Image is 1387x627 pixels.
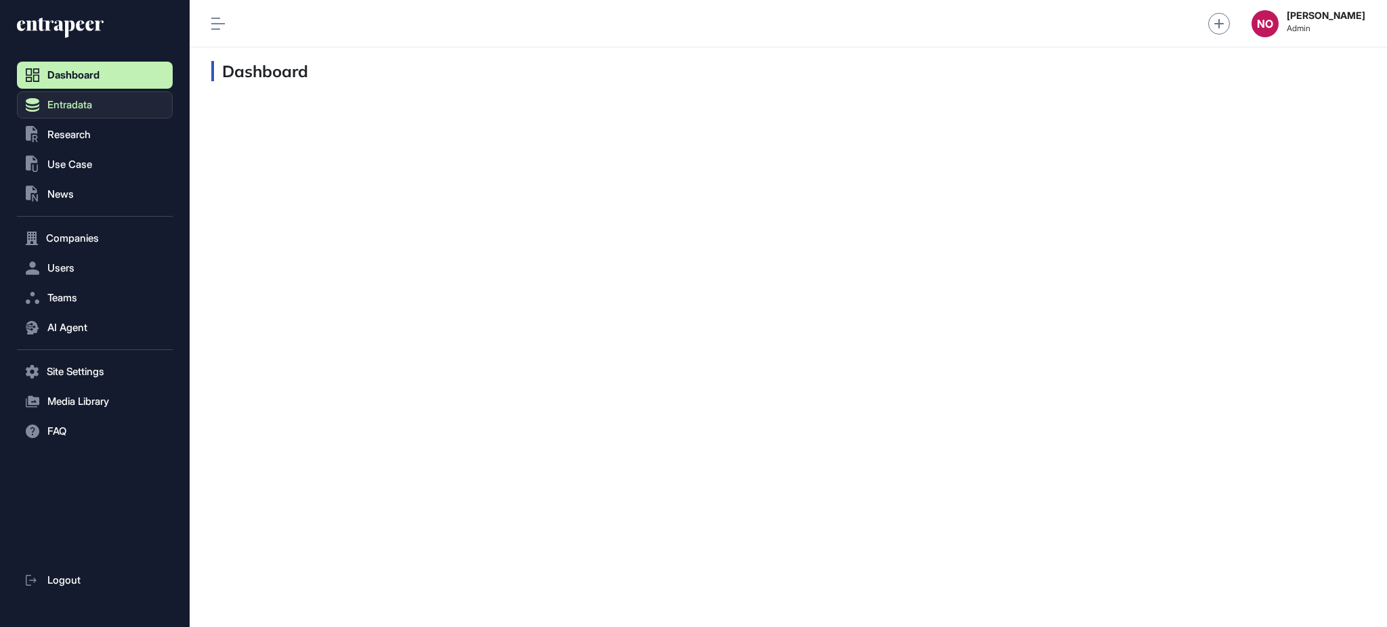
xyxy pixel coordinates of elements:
button: NO [1252,10,1279,37]
span: AI Agent [47,322,87,333]
span: Admin [1287,24,1365,33]
button: Media Library [17,388,173,415]
span: Research [47,129,91,140]
span: Entradata [47,100,92,110]
span: Site Settings [47,366,104,377]
button: Research [17,121,173,148]
span: Users [47,263,74,274]
a: Logout [17,567,173,594]
span: Companies [46,233,99,244]
h3: Dashboard [211,61,308,81]
span: Dashboard [47,70,100,81]
span: FAQ [47,426,66,437]
button: AI Agent [17,314,173,341]
span: Use Case [47,159,92,170]
a: Dashboard [17,62,173,89]
button: Entradata [17,91,173,118]
span: Media Library [47,396,109,407]
span: Teams [47,293,77,303]
span: Logout [47,575,81,586]
button: Site Settings [17,358,173,385]
strong: [PERSON_NAME] [1287,10,1365,21]
button: Companies [17,225,173,252]
button: Use Case [17,151,173,178]
button: FAQ [17,418,173,445]
button: News [17,181,173,208]
button: Users [17,255,173,282]
button: Teams [17,284,173,311]
span: News [47,189,74,200]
